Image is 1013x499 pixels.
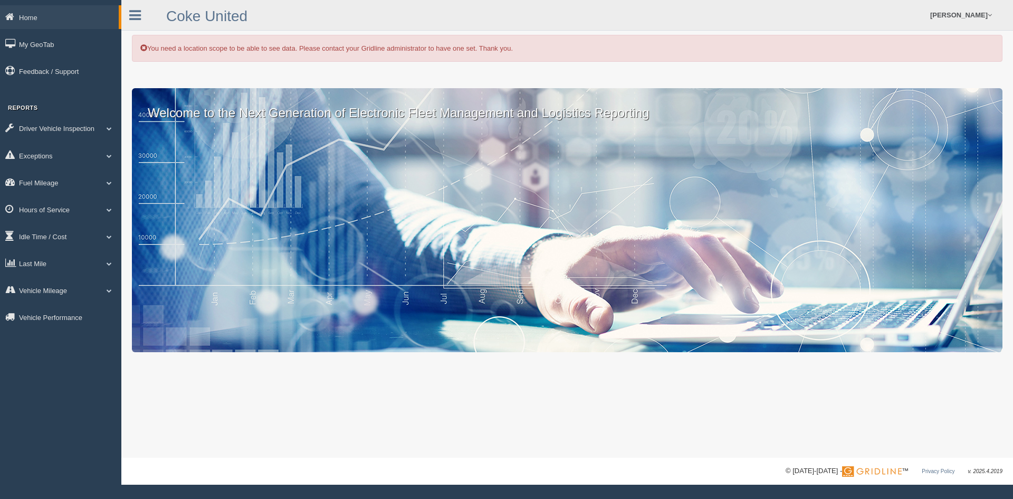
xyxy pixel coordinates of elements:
a: Privacy Policy [922,468,954,474]
img: Gridline [842,466,902,477]
p: Welcome to the Next Generation of Electronic Fleet Management and Logistics Reporting [132,88,1002,122]
div: © [DATE]-[DATE] - ™ [786,466,1002,477]
a: Coke United [166,8,247,24]
span: v. 2025.4.2019 [968,468,1002,474]
div: You need a location scope to be able to see data. Please contact your Gridline administrator to h... [132,35,1002,62]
